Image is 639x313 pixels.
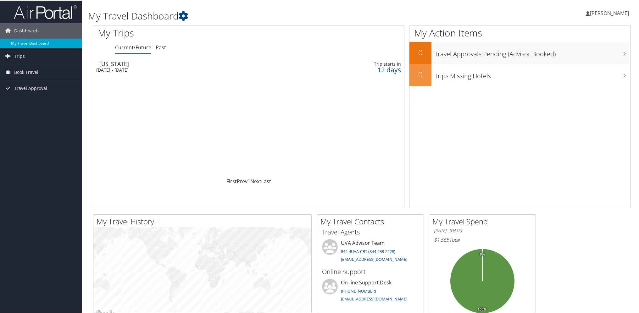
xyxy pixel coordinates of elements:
h2: 0 [409,69,431,79]
div: 12 days [332,66,401,72]
a: 844-4UVA-CBT (844-488-2228) [341,248,395,254]
span: Trips [14,48,25,63]
span: Dashboards [14,22,40,38]
h1: My Action Items [409,26,630,39]
h3: Online Support [322,267,419,276]
a: Current/Future [115,43,151,50]
h2: 0 [409,47,431,57]
a: Last [261,177,271,184]
h6: Total [434,236,531,243]
h2: My Travel Contacts [320,216,424,226]
div: [DATE] - [DATE] [96,67,289,72]
a: 1 [247,177,250,184]
a: Past [156,43,166,50]
h1: My Travel Dashboard [88,9,453,22]
h2: My Travel History [97,216,311,226]
a: [EMAIL_ADDRESS][DOMAIN_NAME] [341,295,407,301]
h3: Travel Approvals Pending (Advisor Booked) [435,46,630,58]
a: 0Trips Missing Hotels [409,63,630,85]
div: Trip starts in [332,61,401,66]
a: [PERSON_NAME] [586,3,635,22]
h3: Trips Missing Hotels [435,68,630,80]
tspan: 0% [480,252,485,256]
li: On-line Support Desk [319,278,422,304]
a: Next [250,177,261,184]
h6: [DATE] - [DATE] [434,227,531,233]
a: [PHONE_NUMBER] [341,288,376,293]
tspan: 100% [478,307,486,311]
h2: My Travel Spend [432,216,536,226]
a: First [226,177,237,184]
a: [EMAIL_ADDRESS][DOMAIN_NAME] [341,256,407,261]
div: [US_STATE] [99,60,292,66]
span: Travel Approval [14,80,47,96]
h1: My Trips [98,26,270,39]
span: Book Travel [14,64,38,80]
a: Prev [237,177,247,184]
img: airportal-logo.png [14,4,77,19]
span: [PERSON_NAME] [590,9,629,16]
a: 0Travel Approvals Pending (Advisor Booked) [409,41,630,63]
h3: Travel Agents [322,227,419,236]
li: UVA Advisor Team [319,239,422,264]
span: $1,565 [434,236,449,243]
